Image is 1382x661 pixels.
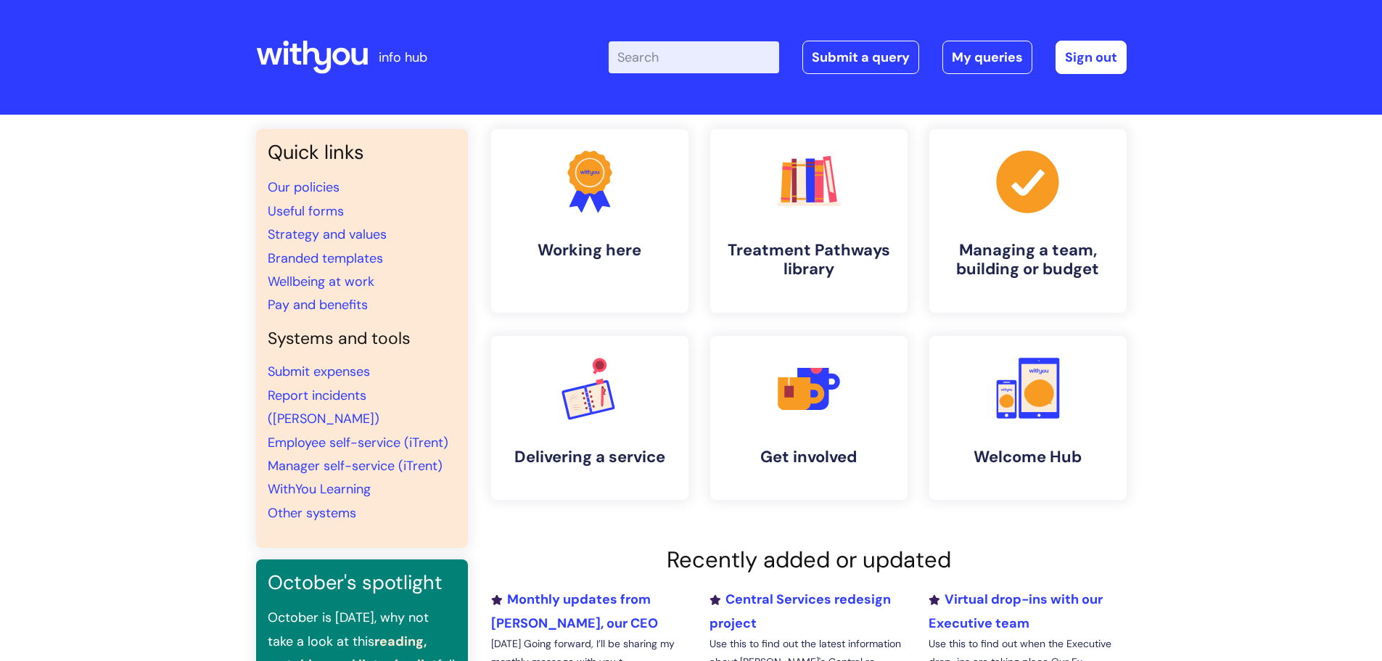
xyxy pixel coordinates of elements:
[503,448,677,467] h4: Delivering a service
[268,226,387,243] a: Strategy and values
[491,546,1127,573] h2: Recently added or updated
[268,296,368,313] a: Pay and benefits
[722,448,896,467] h4: Get involved
[268,202,344,220] a: Useful forms
[722,241,896,279] h4: Treatment Pathways library
[268,480,371,498] a: WithYou Learning
[379,46,427,69] p: info hub
[491,129,688,313] a: Working here
[268,141,456,164] h3: Quick links
[268,504,356,522] a: Other systems
[268,273,374,290] a: Wellbeing at work
[929,129,1127,313] a: Managing a team, building or budget
[268,571,456,594] h3: October's spotlight
[709,591,891,631] a: Central Services redesign project
[941,448,1115,467] h4: Welcome Hub
[929,591,1103,631] a: Virtual drop-ins with our Executive team
[802,41,919,74] a: Submit a query
[710,336,908,500] a: Get involved
[710,129,908,313] a: Treatment Pathways library
[268,250,383,267] a: Branded templates
[268,363,370,380] a: Submit expenses
[268,434,448,451] a: Employee self-service (iTrent)
[609,41,1127,74] div: | -
[268,178,340,196] a: Our policies
[268,329,456,349] h4: Systems and tools
[268,457,443,475] a: Manager self-service (iTrent)
[1056,41,1127,74] a: Sign out
[491,336,688,500] a: Delivering a service
[609,41,779,73] input: Search
[491,591,658,631] a: Monthly updates from [PERSON_NAME], our CEO
[268,387,379,427] a: Report incidents ([PERSON_NAME])
[929,336,1127,500] a: Welcome Hub
[941,241,1115,279] h4: Managing a team, building or budget
[942,41,1032,74] a: My queries
[503,241,677,260] h4: Working here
